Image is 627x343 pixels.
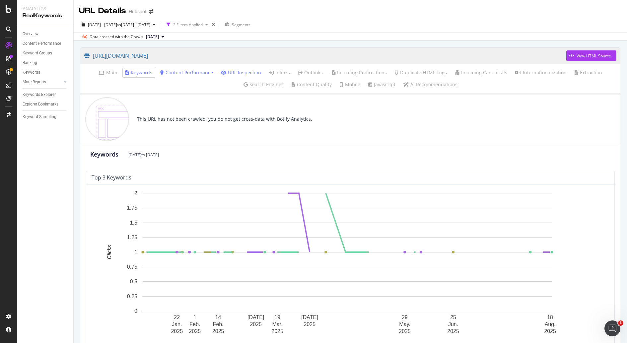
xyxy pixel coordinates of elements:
[164,19,211,30] button: 2 Filters Applied
[403,81,457,88] a: AI Recommendations
[90,150,118,159] div: Keywords
[575,69,602,76] a: Extraction
[395,69,447,76] a: Duplicate HTML Tags
[189,321,200,327] text: Feb.
[193,314,196,320] text: 1
[23,40,61,47] div: Content Performance
[146,34,159,40] span: 2025 Aug. 19th
[272,321,283,327] text: Mar.
[455,69,507,76] a: Incoming Canonicals
[127,235,137,240] text: 1.25
[134,308,137,314] text: 0
[143,33,167,41] button: [DATE]
[23,50,52,57] div: Keyword Groups
[232,22,250,28] span: Segments
[515,69,567,76] a: Internationalization
[23,50,69,57] a: Keyword Groups
[160,69,213,76] a: Content Performance
[212,328,224,334] text: 2025
[125,69,152,76] a: Keywords
[23,101,58,108] div: Explorer Bookmarks
[340,81,360,88] a: Mobile
[544,328,556,334] text: 2025
[174,314,180,320] text: 22
[23,5,68,12] div: Analytics
[149,9,153,14] div: arrow-right-arrow-left
[298,69,323,76] a: Outlinks
[292,81,332,88] a: Content Quality
[171,328,183,334] text: 2025
[269,69,290,76] a: Inlinks
[23,91,56,98] div: Keywords Explorer
[85,97,129,141] img: PtumuEMS.png
[127,294,137,299] text: 0.25
[450,314,456,320] text: 25
[23,31,69,37] a: Overview
[23,79,46,86] div: More Reports
[23,79,62,86] a: More Reports
[222,19,253,30] button: Segments
[448,321,458,327] text: Jun.
[547,314,553,320] text: 18
[129,8,147,15] div: Hubspot
[23,31,38,37] div: Overview
[566,50,616,61] button: View HTML Source
[211,21,216,28] div: times
[84,47,566,64] a: [URL][DOMAIN_NAME]
[545,321,556,327] text: Aug.
[23,59,37,66] div: Ranking
[368,81,395,88] a: Javascript
[99,69,117,76] a: Main
[23,59,69,66] a: Ranking
[92,190,603,337] svg: A chart.
[215,314,221,320] text: 14
[79,19,158,30] button: [DATE] - [DATE]vs[DATE] - [DATE]
[189,328,201,334] text: 2025
[79,5,126,17] div: URL Details
[247,314,264,320] text: [DATE]
[173,22,203,28] div: 2 Filters Applied
[127,205,137,211] text: 1.75
[304,321,316,327] text: 2025
[301,314,318,320] text: [DATE]
[130,220,137,226] text: 1.5
[577,53,611,59] div: View HTML Source
[117,22,150,28] span: vs [DATE] - [DATE]
[221,69,261,76] a: URL Inspection
[130,279,137,284] text: 0.5
[23,91,69,98] a: Keywords Explorer
[399,328,411,334] text: 2025
[172,321,182,327] text: Jan.
[129,97,312,141] div: This URL has not been crawled, you do not get cross-data with Botify Analytics.
[90,34,143,40] div: Data crossed with the Crawls
[23,69,40,76] div: Keywords
[618,320,623,326] span: 1
[92,174,131,181] div: top 3 keywords
[213,321,224,327] text: Feb.
[23,40,69,47] a: Content Performance
[271,328,283,334] text: 2025
[250,321,262,327] text: 2025
[402,314,408,320] text: 29
[134,190,137,196] text: 2
[23,101,69,108] a: Explorer Bookmarks
[128,152,159,158] div: [DATE] to [DATE]
[23,12,68,20] div: RealKeywords
[274,314,280,320] text: 19
[127,264,137,270] text: 0.75
[604,320,620,336] iframe: Intercom live chat
[331,69,387,76] a: Incoming Redirections
[23,69,69,76] a: Keywords
[23,113,56,120] div: Keyword Sampling
[88,22,117,28] span: [DATE] - [DATE]
[106,245,112,259] text: Clicks
[134,249,137,255] text: 1
[399,321,410,327] text: May.
[23,113,69,120] a: Keyword Sampling
[244,81,284,88] a: Search Engines
[447,328,459,334] text: 2025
